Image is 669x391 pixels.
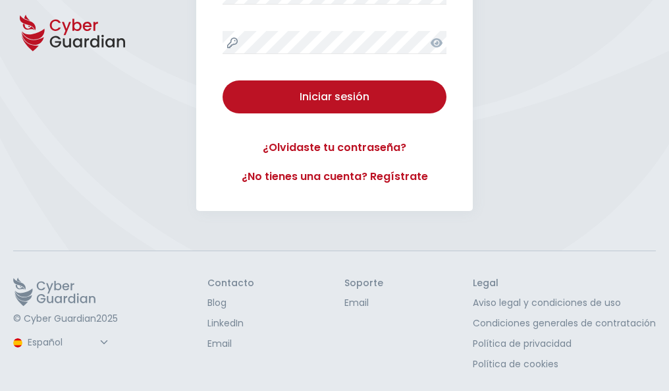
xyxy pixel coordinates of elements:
img: region-logo [13,338,22,347]
a: Aviso legal y condiciones de uso [473,296,656,310]
p: © Cyber Guardian 2025 [13,313,118,325]
h3: Soporte [344,278,383,289]
a: ¿Olvidaste tu contraseña? [223,140,446,156]
a: Blog [207,296,254,310]
a: Email [207,337,254,351]
div: Iniciar sesión [232,89,437,105]
button: Iniciar sesión [223,80,446,113]
a: Política de privacidad [473,337,656,351]
a: Email [344,296,383,310]
a: ¿No tienes una cuenta? Regístrate [223,169,446,185]
a: Condiciones generales de contratación [473,316,656,330]
a: Política de cookies [473,357,656,371]
h3: Legal [473,278,656,289]
h3: Contacto [207,278,254,289]
a: LinkedIn [207,316,254,330]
